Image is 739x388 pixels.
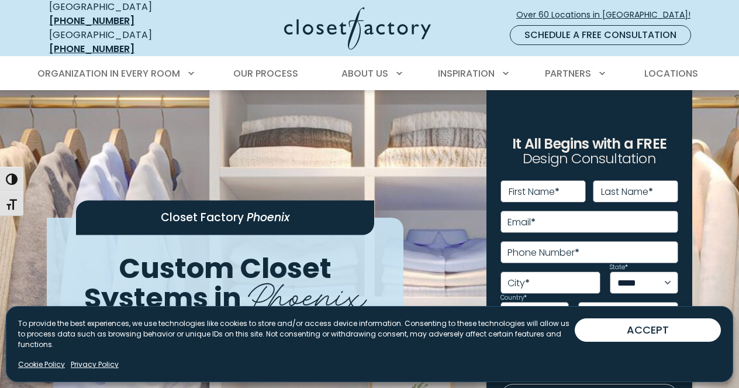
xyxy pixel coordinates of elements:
a: Privacy Policy [71,359,119,370]
img: Closet Factory Logo [284,7,431,50]
span: Phoenix [248,266,366,320]
span: Design Consultation [523,149,656,169]
span: Custom Closet Systems in [84,249,331,318]
p: To provide the best experiences, we use technologies like cookies to store and/or access device i... [18,318,575,350]
label: Email [507,218,536,227]
button: ACCEPT [575,318,721,342]
div: [GEOGRAPHIC_DATA] [49,28,192,56]
label: Last Name [601,187,653,197]
label: State [610,265,628,270]
span: Locations [644,67,698,80]
label: Phone Number [507,248,579,257]
a: Cookie Policy [18,359,65,370]
span: It All Begins with a FREE [512,134,667,153]
span: Closet Factory [161,210,244,225]
a: Over 60 Locations in [GEOGRAPHIC_DATA]! [516,5,700,25]
span: About Us [341,67,388,80]
span: Organization in Every Room [37,67,180,80]
span: Our Process [233,67,298,80]
span: Partners [545,67,591,80]
a: [PHONE_NUMBER] [49,42,134,56]
nav: Primary Menu [29,57,710,90]
a: [PHONE_NUMBER] [49,14,134,28]
label: City [507,279,530,288]
span: Over 60 Locations in [GEOGRAPHIC_DATA]! [516,9,700,21]
label: First Name [509,187,560,197]
span: Phoenix [247,210,289,225]
span: Inspiration [438,67,495,80]
label: Country [500,295,527,301]
a: Schedule a Free Consultation [510,25,691,45]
